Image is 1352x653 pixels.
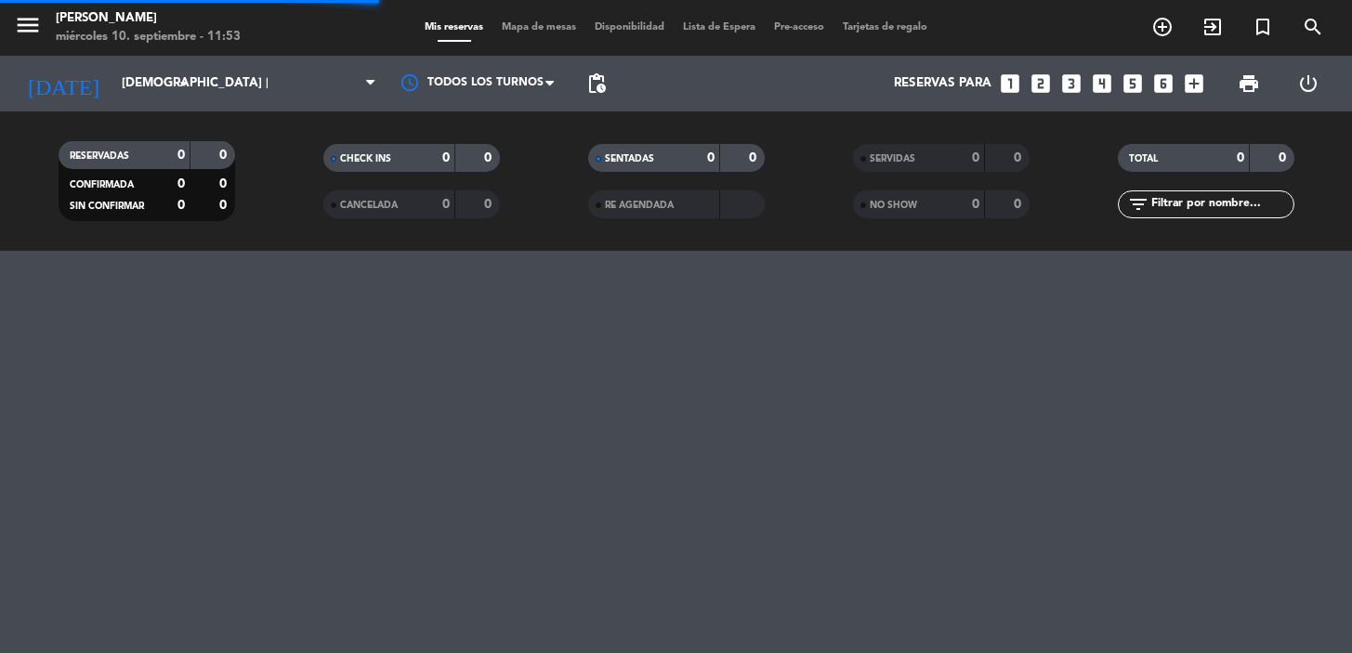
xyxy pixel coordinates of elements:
div: miércoles 10. septiembre - 11:53 [56,28,241,46]
span: Tarjetas de regalo [834,22,937,33]
span: TOTAL [1129,154,1158,163]
span: Disponibilidad [585,22,674,33]
i: add_box [1182,72,1206,96]
span: CONFIRMADA [70,180,134,189]
strong: 0 [219,199,230,212]
span: Pre-acceso [765,22,834,33]
span: pending_actions [585,72,608,95]
i: turned_in_not [1252,16,1274,38]
i: [DATE] [14,63,112,104]
i: exit_to_app [1201,16,1224,38]
i: looks_4 [1090,72,1114,96]
strong: 0 [1279,151,1290,164]
strong: 0 [177,177,185,190]
strong: 0 [442,151,450,164]
i: looks_3 [1059,72,1083,96]
i: looks_6 [1151,72,1175,96]
div: [PERSON_NAME] [56,9,241,28]
strong: 0 [972,151,979,164]
i: arrow_drop_down [173,72,195,95]
strong: 0 [972,198,979,211]
strong: 0 [1014,151,1025,164]
span: CHECK INS [340,154,391,163]
strong: 0 [177,199,185,212]
i: search [1302,16,1324,38]
input: Filtrar por nombre... [1149,194,1293,215]
span: Mis reservas [415,22,492,33]
strong: 0 [707,151,715,164]
strong: 0 [177,149,185,162]
i: power_settings_new [1297,72,1319,95]
span: NO SHOW [870,201,917,210]
strong: 0 [1014,198,1025,211]
i: looks_5 [1121,72,1145,96]
span: Reservas para [894,76,991,91]
div: LOG OUT [1279,56,1338,111]
i: menu [14,11,42,39]
span: SENTADAS [605,154,654,163]
strong: 0 [484,151,495,164]
i: add_circle_outline [1151,16,1174,38]
i: looks_one [998,72,1022,96]
strong: 0 [484,198,495,211]
span: print [1238,72,1260,95]
span: SERVIDAS [870,154,915,163]
span: RE AGENDADA [605,201,674,210]
i: filter_list [1127,193,1149,215]
strong: 0 [749,151,760,164]
strong: 0 [219,177,230,190]
strong: 0 [442,198,450,211]
span: RESERVADAS [70,151,129,161]
span: Lista de Espera [674,22,765,33]
span: CANCELADA [340,201,398,210]
button: menu [14,11,42,46]
strong: 0 [1237,151,1244,164]
i: looks_two [1029,72,1053,96]
span: Mapa de mesas [492,22,585,33]
strong: 0 [219,149,230,162]
span: SIN CONFIRMAR [70,202,144,211]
